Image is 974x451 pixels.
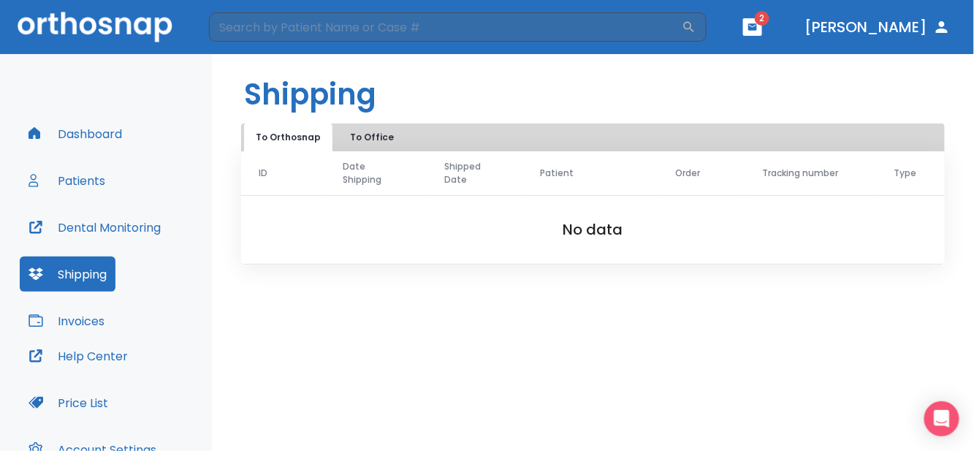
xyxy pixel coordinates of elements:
button: Price List [20,385,117,420]
input: Search by Patient Name or Case # [209,12,682,42]
span: ID [259,167,267,180]
button: [PERSON_NAME] [799,14,956,40]
span: Date Shipping [343,160,399,186]
img: Orthosnap [18,12,172,42]
button: Shipping [20,257,115,292]
span: Order [675,167,700,180]
div: tabs [244,124,411,151]
span: Shipped Date [444,160,505,186]
span: Patient [541,167,574,180]
button: To Office [335,124,408,151]
h2: No data [265,219,921,240]
span: Tracking number [762,167,838,180]
button: To Orthosnap [244,124,332,151]
span: Type [894,167,917,180]
button: Dental Monitoring [20,210,170,245]
span: 2 [755,11,769,26]
button: Invoices [20,303,113,338]
button: Dashboard [20,116,131,151]
button: Help Center [20,338,137,374]
h1: Shipping [244,72,376,116]
div: Open Intercom Messenger [924,401,959,436]
button: Patients [20,163,114,198]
